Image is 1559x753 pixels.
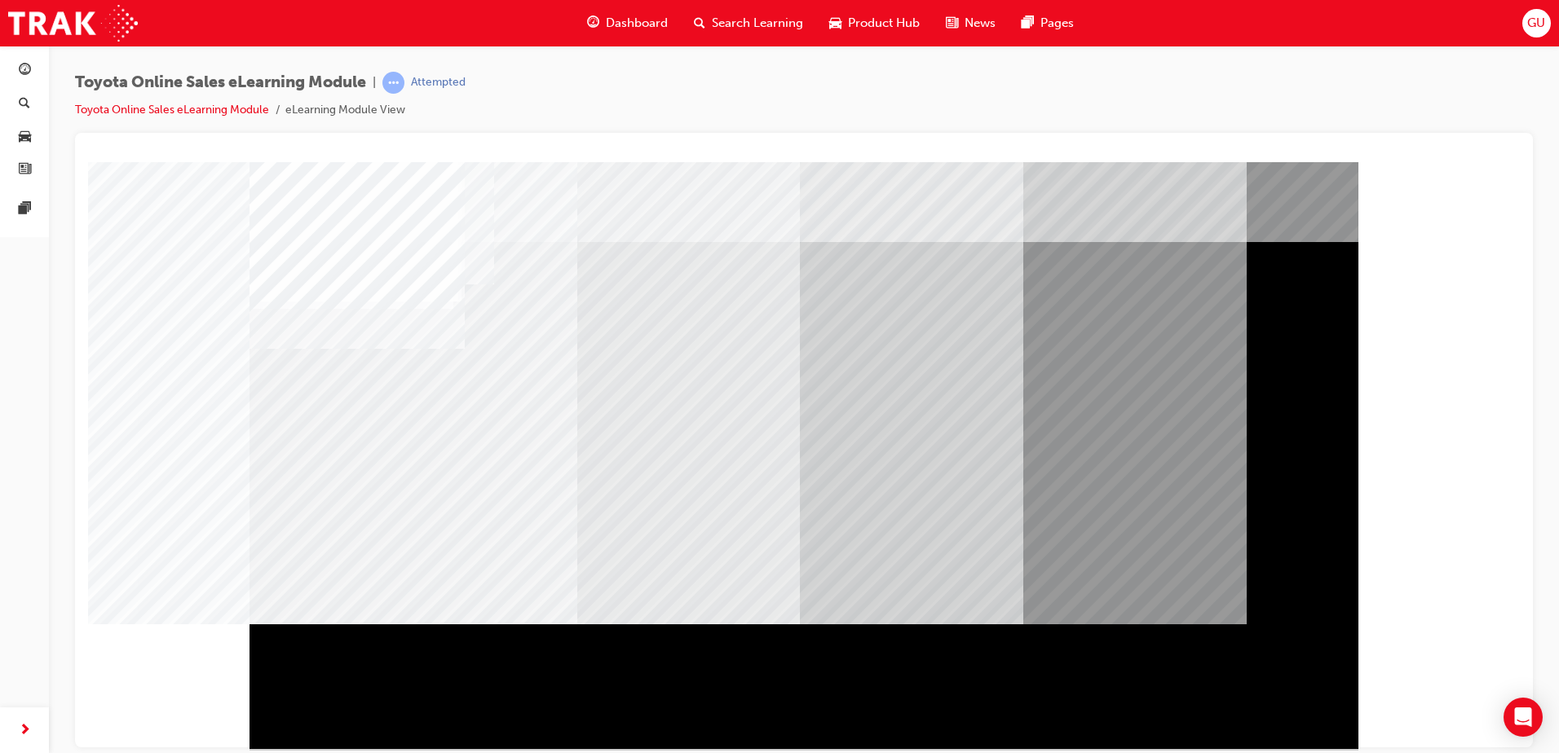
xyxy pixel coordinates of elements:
a: Toyota Online Sales eLearning Module [75,103,269,117]
span: News [965,14,996,33]
a: pages-iconPages [1009,7,1087,40]
span: learningRecordVerb_ATTEMPT-icon [382,72,404,94]
span: | [373,73,376,92]
span: search-icon [19,97,30,112]
span: next-icon [19,720,31,741]
span: news-icon [19,163,31,178]
img: Trak [8,5,138,42]
span: guage-icon [587,13,599,33]
div: Good try. However, these are the correct answers... [161,587,1270,667]
span: Product Hub [848,14,920,33]
button: GU [1522,9,1551,37]
div: Attempted [411,75,466,90]
span: pages-icon [19,202,31,217]
span: car-icon [19,130,31,144]
div: Open Intercom Messenger [1504,698,1543,737]
li: eLearning Module View [285,101,405,120]
span: Dashboard [606,14,668,33]
span: pages-icon [1022,13,1034,33]
span: guage-icon [19,64,31,78]
span: Pages [1040,14,1074,33]
a: car-iconProduct Hub [816,7,933,40]
a: guage-iconDashboard [574,7,681,40]
span: Toyota Online Sales eLearning Module [75,73,366,92]
span: car-icon [829,13,841,33]
a: search-iconSearch Learning [681,7,816,40]
span: GU [1527,14,1545,33]
span: Search Learning [712,14,803,33]
a: news-iconNews [933,7,1009,40]
span: news-icon [946,13,958,33]
span: search-icon [694,13,705,33]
